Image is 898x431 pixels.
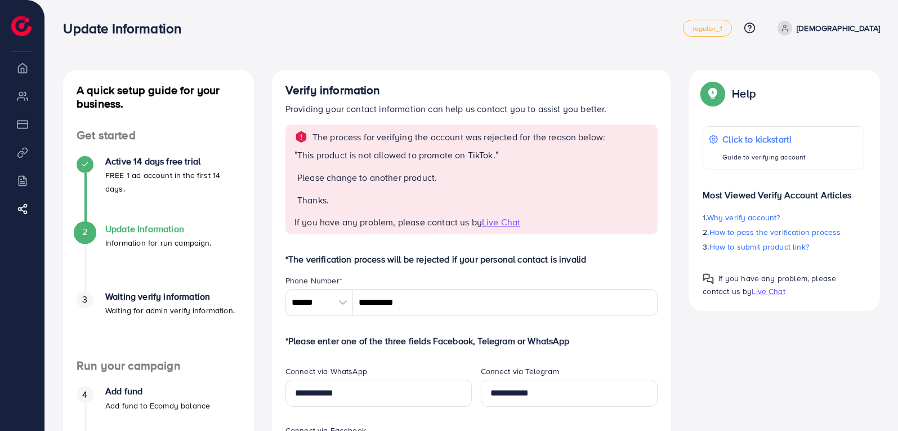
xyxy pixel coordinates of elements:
[495,148,498,216] span: "
[703,211,864,224] p: 1.
[63,224,254,291] li: Update Information
[773,21,880,35] a: [DEMOGRAPHIC_DATA]
[11,16,32,36] img: logo
[481,366,559,377] label: Connect via Telegram
[285,83,658,97] h4: Verify information
[105,399,210,412] p: Add fund to Ecomdy balance
[752,286,785,297] span: Live Chat
[707,212,780,223] span: Why verify account?
[105,291,235,302] h4: Waiting verify information
[105,224,212,234] h4: Update Information
[703,273,836,297] span: If you have any problem, please contact us by
[285,252,658,266] p: *The verification process will be rejected if your personal contact is invalid
[285,275,342,286] label: Phone Number
[294,216,482,228] span: If you have any problem, please contact us by
[82,225,87,238] span: 2
[850,380,890,423] iframe: Chat
[703,273,714,285] img: Popup guide
[703,240,864,254] p: 3.
[722,150,806,164] p: Guide to verifying account
[709,241,809,252] span: How to submit product link?
[294,148,297,216] span: "
[105,156,240,167] h4: Active 14 days free trial
[297,148,495,162] p: This product is not allowed to promote on TikTok.
[105,304,235,317] p: Waiting for admin verify information.
[63,156,254,224] li: Active 14 days free trial
[732,87,756,100] p: Help
[297,171,495,184] p: Please change to another product.
[683,20,732,37] a: regular_1
[722,132,806,146] p: Click to kickstart!
[285,334,658,348] p: *Please enter one of the three fields Facebook, Telegram or WhatsApp
[63,291,254,359] li: Waiting verify information
[703,179,864,202] p: Most Viewed Verify Account Articles
[294,130,308,144] img: alert
[63,20,190,37] h3: Update Information
[105,168,240,195] p: FREE 1 ad account in the first 14 days.
[312,130,606,144] p: The process for verifying the account was rejected for the reason below:
[703,83,723,104] img: Popup guide
[709,226,841,238] span: How to pass the verification process
[82,388,87,401] span: 4
[285,102,658,115] p: Providing your contact information can help us contact you to assist you better.
[797,21,880,35] p: [DEMOGRAPHIC_DATA]
[63,83,254,110] h4: A quick setup guide for your business.
[82,293,87,306] span: 3
[63,128,254,143] h4: Get started
[297,193,495,207] p: Thanks.
[105,386,210,397] h4: Add fund
[63,359,254,373] h4: Run your campaign
[482,216,520,228] span: Live Chat
[105,236,212,250] p: Information for run campaign.
[693,25,722,32] span: regular_1
[285,366,367,377] label: Connect via WhatsApp
[703,225,864,239] p: 2.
